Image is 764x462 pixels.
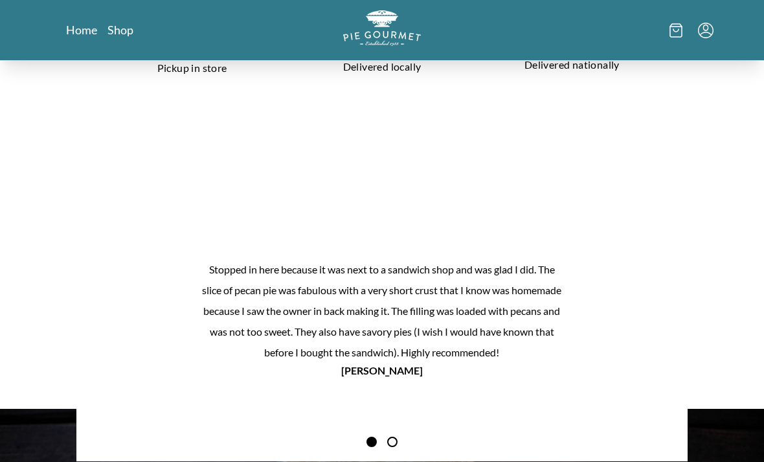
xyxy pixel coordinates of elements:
button: Menu [698,23,713,38]
p: Delivered nationally [493,54,651,75]
a: Shop [107,22,133,38]
p: Pickup in store [113,58,271,78]
img: logo [343,10,421,46]
p: Delivered locally [302,56,461,77]
a: Logo [343,10,421,50]
a: Home [66,22,97,38]
p: [PERSON_NAME] [76,363,688,378]
p: Stopped in here because it was next to a sandwich shop and was glad I did. The slice of pecan pie... [199,259,565,363]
